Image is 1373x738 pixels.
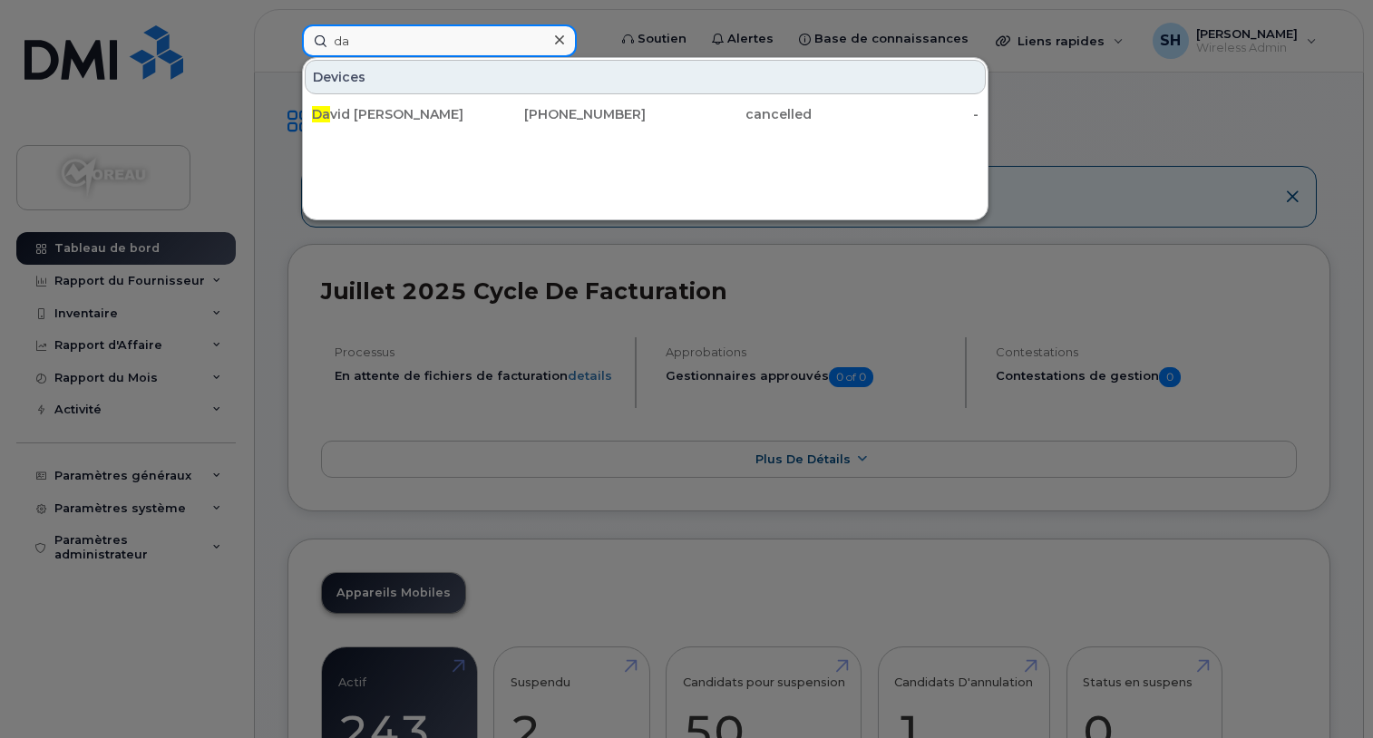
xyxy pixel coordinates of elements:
[312,106,330,122] span: Da
[812,105,979,123] div: -
[646,105,813,123] div: cancelled
[305,98,986,131] a: David [PERSON_NAME][PHONE_NUMBER]cancelled-
[312,105,479,123] div: vid [PERSON_NAME]
[305,60,986,94] div: Devices
[479,105,646,123] div: [PHONE_NUMBER]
